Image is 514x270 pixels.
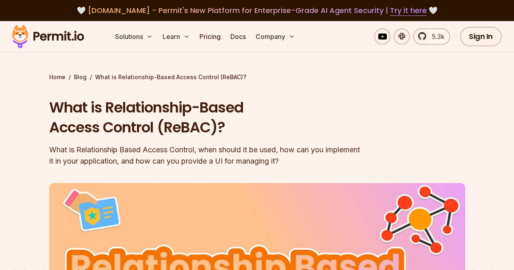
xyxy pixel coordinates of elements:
[112,28,156,45] button: Solutions
[390,5,427,16] a: Try it here
[159,28,193,45] button: Learn
[460,27,502,46] a: Sign In
[49,97,361,138] h1: What is Relationship-Based Access Control (ReBAC)?
[227,28,249,45] a: Docs
[252,28,298,45] button: Company
[20,5,494,16] div: 🤍 🤍
[74,73,87,81] a: Blog
[8,23,88,50] img: Permit logo
[427,32,445,41] span: 5.3k
[413,28,450,45] a: 5.3k
[88,5,427,15] span: [DOMAIN_NAME] - Permit's New Platform for Enterprise-Grade AI Agent Security |
[49,73,65,81] a: Home
[49,73,465,81] div: / /
[49,144,361,167] div: What is Relationship Based Access Control, when should it be used, how can you implement it in yo...
[196,28,224,45] a: Pricing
